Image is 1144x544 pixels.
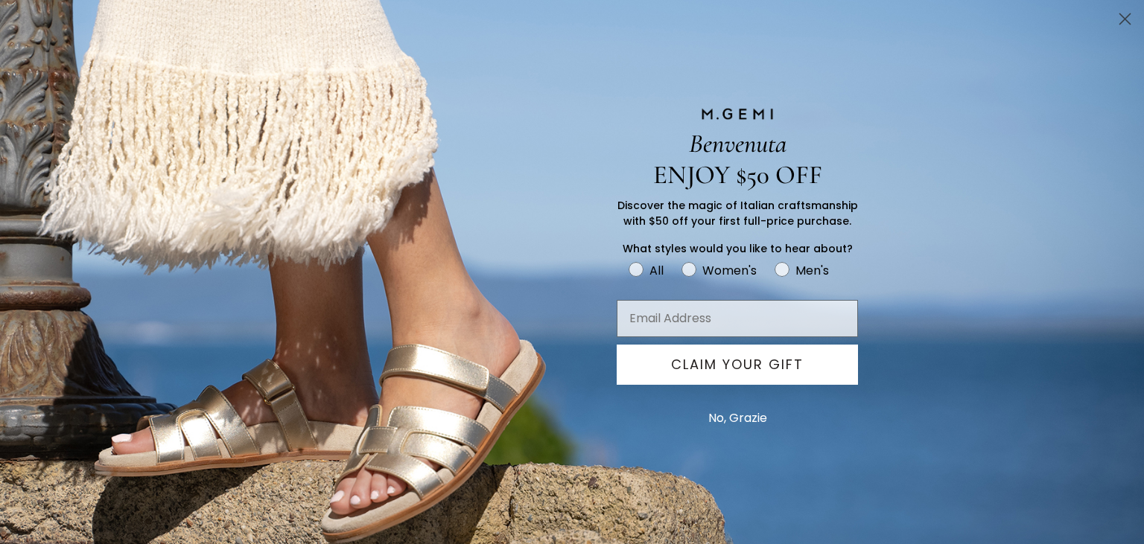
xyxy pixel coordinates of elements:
span: Benvenuta [689,128,786,159]
button: No, Grazie [701,400,775,437]
div: Men's [795,261,829,280]
div: All [649,261,664,280]
div: Women's [702,261,757,280]
span: ENJOY $50 OFF [653,159,822,191]
span: What styles would you like to hear about? [623,241,853,256]
button: Close dialog [1112,6,1138,32]
button: CLAIM YOUR GIFT [617,345,858,385]
img: M.GEMI [700,107,775,121]
span: Discover the magic of Italian craftsmanship with $50 off your first full-price purchase. [617,198,858,228]
input: Email Address [617,300,858,337]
